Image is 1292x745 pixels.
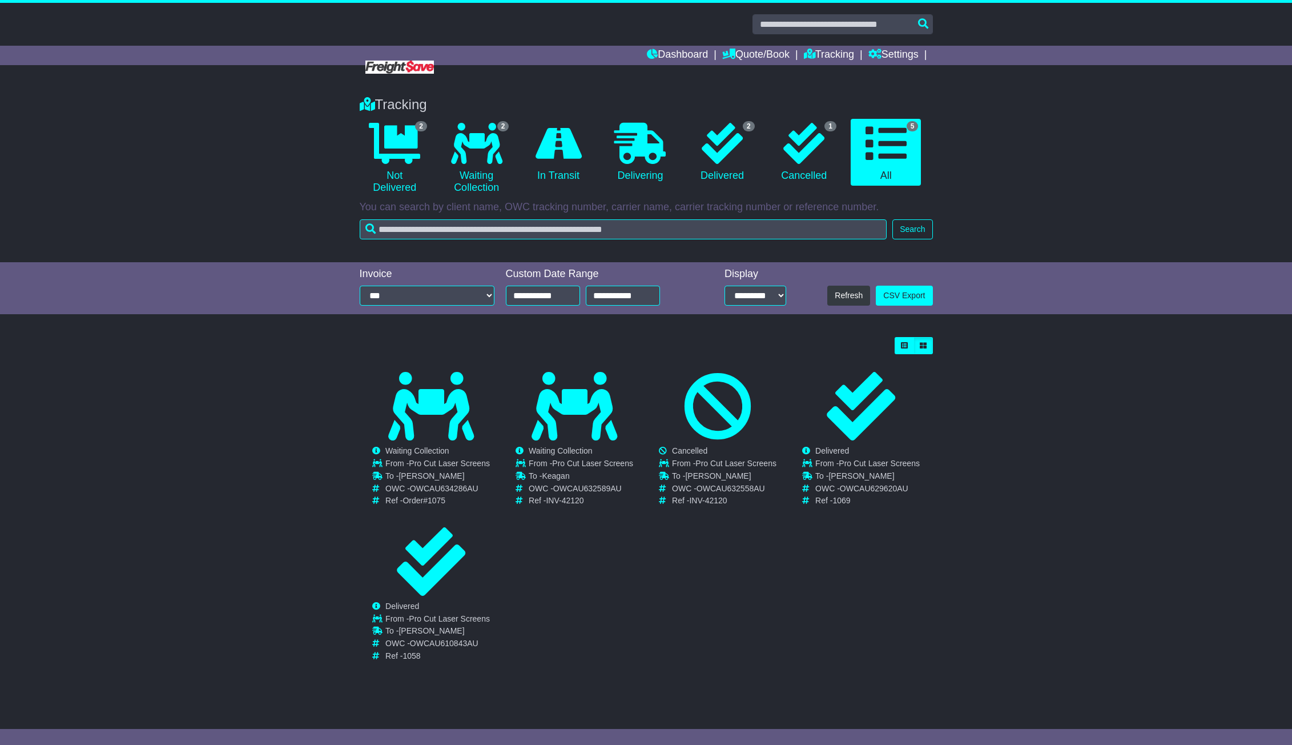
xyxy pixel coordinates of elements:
span: OWCAU634286AU [410,484,478,493]
a: 2 Waiting Collection [441,119,512,198]
span: Keagan [542,471,569,480]
span: OWCAU632558AU [697,484,765,493]
a: Tracking [804,46,854,65]
span: Cancelled [672,446,707,455]
span: OWCAU610843AU [410,639,478,648]
span: 1058 [403,651,420,660]
span: 2 [497,121,509,131]
span: OWCAU632589AU [553,484,622,493]
td: From - [815,459,920,471]
td: OWC - [385,484,490,496]
td: To - [385,626,490,639]
span: Pro Cut Laser Screens [695,459,776,468]
a: Quote/Book [722,46,790,65]
td: To - [529,471,633,484]
span: Pro Cut Laser Screens [839,459,920,468]
span: INV-42120 [546,496,583,505]
a: Delivering [605,119,675,186]
img: Freight Save [365,61,434,74]
span: 2 [743,121,755,131]
span: [PERSON_NAME] [828,471,894,480]
span: 1 [824,121,836,131]
a: 2 Delivered [687,119,757,186]
td: OWC - [529,484,633,496]
span: Waiting Collection [385,446,449,455]
span: INV-42120 [689,496,727,505]
span: Order#1075 [403,496,445,505]
td: From - [385,614,490,627]
td: Ref - [385,496,490,506]
td: OWC - [672,484,776,496]
span: Pro Cut Laser Screens [552,459,633,468]
span: Pro Cut Laser Screens [409,614,490,623]
td: To - [815,471,920,484]
td: From - [529,459,633,471]
span: Delivered [385,602,419,611]
div: Invoice [360,268,494,281]
span: Waiting Collection [529,446,593,455]
td: Ref - [385,651,490,661]
a: 2 Not Delivered [360,119,430,198]
td: From - [672,459,776,471]
span: Delivered [815,446,849,455]
a: 1 Cancelled [769,119,839,186]
td: Ref - [529,496,633,506]
button: Search [892,219,932,239]
div: Tracking [354,97,939,113]
span: 1069 [832,496,850,505]
span: Pro Cut Laser Screens [409,459,490,468]
span: [PERSON_NAME] [399,626,464,635]
a: Settings [868,46,919,65]
span: 5 [907,121,919,131]
a: In Transit [523,119,593,186]
span: 2 [415,121,427,131]
td: Ref - [672,496,776,506]
td: To - [672,471,776,484]
span: [PERSON_NAME] [685,471,751,480]
td: OWC - [815,484,920,496]
span: OWCAU629620AU [840,484,908,493]
td: OWC - [385,639,490,651]
button: Refresh [827,286,870,306]
a: 5 All [851,119,921,186]
td: From - [385,459,490,471]
div: Custom Date Range [506,268,689,281]
div: Display [725,268,786,281]
span: [PERSON_NAME] [399,471,464,480]
td: To - [385,471,490,484]
a: CSV Export [876,286,932,306]
p: You can search by client name, OWC tracking number, carrier name, carrier tracking number or refe... [360,201,933,214]
a: Dashboard [647,46,708,65]
td: Ref - [815,496,920,506]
